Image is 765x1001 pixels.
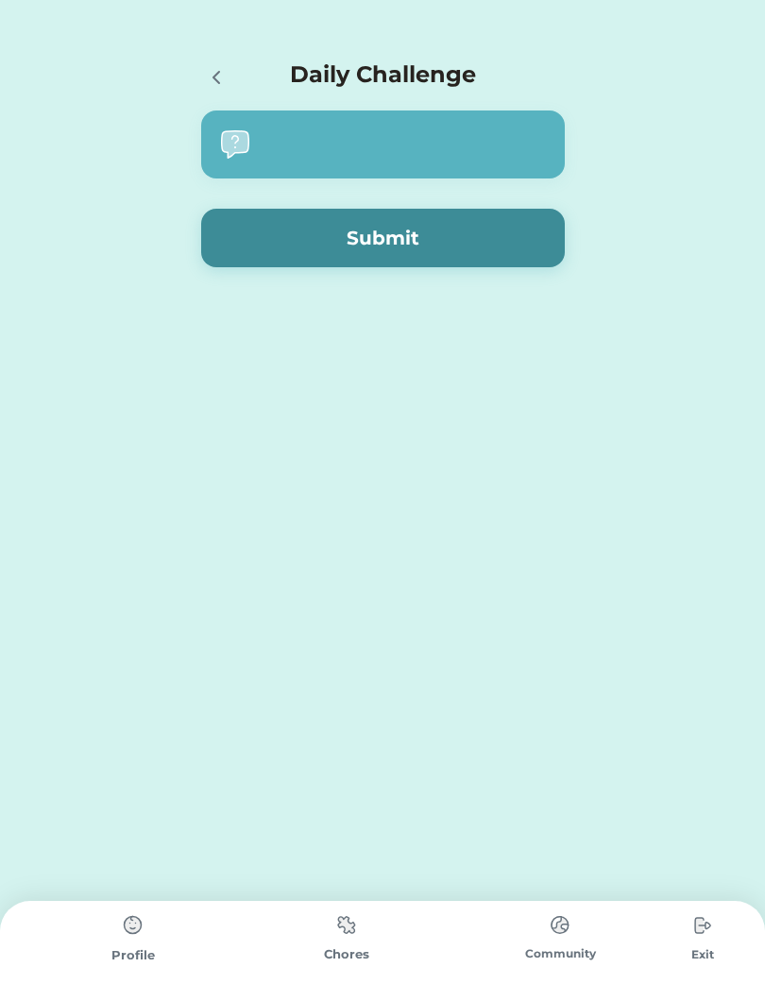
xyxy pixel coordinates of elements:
img: type%3Dchores%2C%20state%3Ddefault.svg [328,907,365,943]
button: Submit [201,209,565,267]
img: type%3Dchores%2C%20state%3Ddefault.svg [114,907,152,944]
img: type%3Dchores%2C%20state%3Ddefault.svg [684,907,722,944]
h4: Daily Challenge [290,58,476,92]
img: interface-help-question-message--bubble-help-mark-message-query-question-speech.svg [220,129,250,160]
div: Profile [26,946,240,965]
div: Chores [240,945,453,964]
img: type%3Dchores%2C%20state%3Ddefault.svg [541,907,579,943]
div: Community [453,945,667,962]
div: Exit [667,946,739,963]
